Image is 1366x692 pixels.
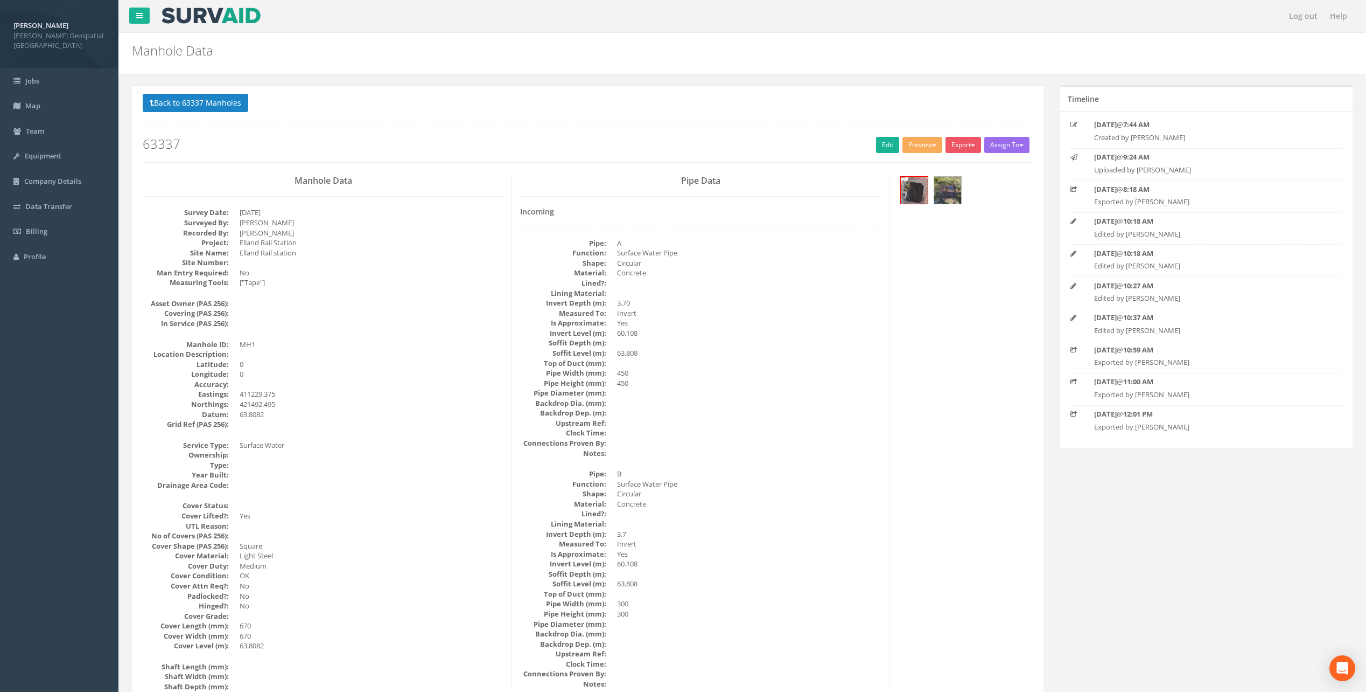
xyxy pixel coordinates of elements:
[143,228,229,238] dt: Recorded By:
[1123,184,1150,194] strong: 8:18 AM
[520,388,606,398] dt: Pipe Diameter (mm):
[520,408,606,418] dt: Backdrop Dep. (m):
[1094,281,1117,290] strong: [DATE]
[1123,120,1150,129] strong: 7:44 AM
[240,268,503,278] dd: No
[520,368,606,378] dt: Pipe Width (mm):
[520,499,606,509] dt: Material:
[1094,261,1318,271] p: Edited by [PERSON_NAME]
[617,298,881,308] dd: 3.70
[240,218,503,228] dd: [PERSON_NAME]
[240,591,503,601] dd: No
[520,308,606,319] dt: Measured To:
[143,248,229,258] dt: Site Name:
[143,672,229,682] dt: Shaft Width (mm):
[520,669,606,679] dt: Connections Proven By:
[1094,313,1117,322] strong: [DATE]
[1094,409,1117,419] strong: [DATE]
[520,248,606,258] dt: Function:
[143,631,229,641] dt: Cover Width (mm):
[240,248,503,258] dd: Elland Rail station
[520,328,606,338] dt: Invert Level (m):
[520,479,606,489] dt: Function:
[617,469,881,479] dd: B
[520,489,606,499] dt: Shape:
[143,176,503,186] h3: Manhole Data
[26,126,44,136] span: Team
[1094,422,1318,432] p: Exported by [PERSON_NAME]
[1094,120,1318,130] p: @
[520,559,606,569] dt: Invert Level (m):
[25,202,72,211] span: Data Transfer
[520,639,606,649] dt: Backdrop Dep. (m):
[143,389,229,399] dt: Eastings:
[1094,197,1318,207] p: Exported by [PERSON_NAME]
[240,278,503,288] dd: ["Tape"]
[143,460,229,470] dt: Type:
[25,76,39,86] span: Jobs
[520,549,606,559] dt: Is Approximate:
[1123,345,1153,355] strong: 10:59 AM
[240,621,503,631] dd: 670
[143,551,229,561] dt: Cover Material:
[143,682,229,692] dt: Shaft Depth (mm):
[984,137,1029,153] button: Assign To
[143,94,248,112] button: Back to 63337 Manholes
[24,176,81,186] span: Company Details
[24,252,46,261] span: Profile
[901,177,928,204] img: 2c632709-4714-edb4-13f3-6af0b719496d_6b249faf-48b0-7203-51c9-b1563556d58f_thumb.jpg
[617,308,881,319] dd: Invert
[520,418,606,428] dt: Upstream Ref:
[143,369,229,379] dt: Longitude:
[617,549,881,559] dd: Yes
[143,319,229,329] dt: In Service (PAS 256):
[143,521,229,531] dt: UTL Reason:
[25,101,40,110] span: Map
[143,621,229,631] dt: Cover Length (mm):
[1094,216,1117,226] strong: [DATE]
[143,137,1033,151] h2: 63337
[520,278,606,288] dt: Lined?:
[617,489,881,499] dd: Circular
[617,348,881,358] dd: 63.808
[1094,133,1318,143] p: Created by [PERSON_NAME]
[240,410,503,420] dd: 63.8082
[617,579,881,589] dd: 63.808
[1329,655,1355,681] div: Open Intercom Messenger
[520,519,606,529] dt: Lining Material:
[143,278,229,288] dt: Measuring Tools:
[617,479,881,489] dd: Surface Water Pipe
[520,268,606,278] dt: Material:
[520,659,606,669] dt: Clock Time:
[1068,95,1099,103] h5: Timeline
[240,641,503,651] dd: 63.8082
[617,378,881,389] dd: 450
[1123,377,1153,386] strong: 11:00 AM
[1094,165,1318,175] p: Uploaded by [PERSON_NAME]
[143,581,229,591] dt: Cover Attn Req?:
[617,368,881,378] dd: 450
[143,359,229,370] dt: Latitude:
[240,541,503,551] dd: Square
[520,509,606,519] dt: Lined?:
[876,137,899,153] a: Edit
[143,308,229,319] dt: Covering (PAS 256):
[143,379,229,390] dt: Accuracy:
[520,649,606,659] dt: Upstream Ref:
[520,629,606,639] dt: Backdrop Dia. (mm):
[143,268,229,278] dt: Man Entry Required:
[617,609,881,619] dd: 300
[1094,248,1117,258] strong: [DATE]
[143,419,229,430] dt: Grid Ref (PAS 256):
[617,529,881,539] dd: 3.7
[143,218,229,228] dt: Surveyed By:
[617,248,881,258] dd: Surface Water Pipe
[143,641,229,651] dt: Cover Level (m):
[520,469,606,479] dt: Pipe:
[1094,152,1117,162] strong: [DATE]
[1094,281,1318,291] p: @
[143,450,229,460] dt: Ownership:
[1094,313,1318,323] p: @
[143,541,229,551] dt: Cover Shape (PAS 256):
[1094,120,1117,129] strong: [DATE]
